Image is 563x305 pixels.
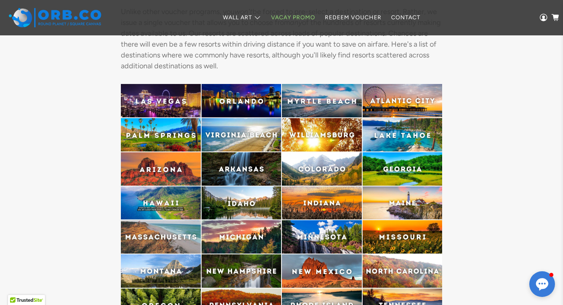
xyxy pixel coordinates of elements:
a: Vacay Promo [266,7,320,28]
a: Wall Art [218,7,266,28]
button: Open chat window [529,271,555,297]
a: Redeem Voucher [320,7,386,28]
a: Contact [386,7,425,28]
